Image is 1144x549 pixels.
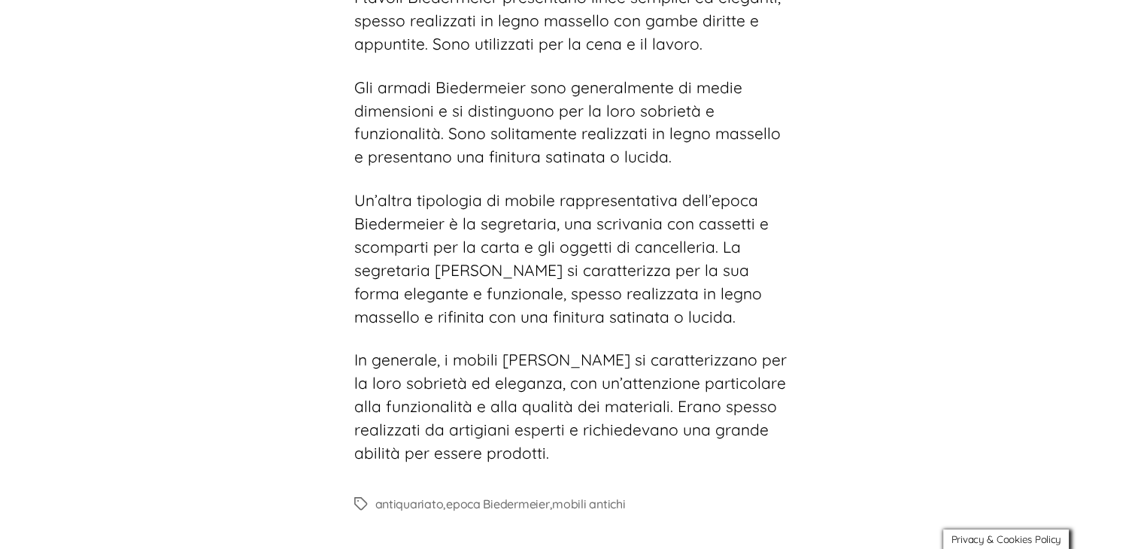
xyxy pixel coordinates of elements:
p: Gli armadi Biedermeier sono generalmente di medie dimensioni e si distinguono per la loro sobriet... [354,76,790,169]
p: Un’altra tipologia di mobile rappresentativa dell’epoca Biedermeier è la segretaria, una scrivani... [354,189,790,329]
span: , , [375,495,626,513]
p: In generale, i mobili [PERSON_NAME] si caratterizzano per la loro sobrietà ed eleganza, con un’at... [354,348,790,465]
a: epoca Biedermeier [446,496,549,511]
span: Privacy & Cookies Policy [951,533,1061,545]
a: antiquariato [375,496,444,511]
a: mobili antichi [552,496,625,511]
